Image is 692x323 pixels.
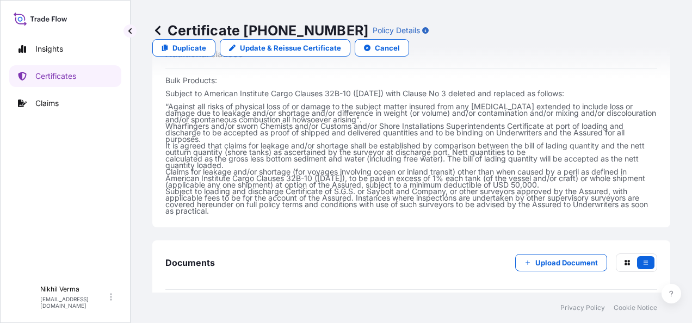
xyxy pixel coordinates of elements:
p: Bulk Products: Subject to American Institute Cargo Clauses 32B-10 ([DATE]) with Clause No 3 delet... [165,77,657,214]
a: Insights [9,38,121,60]
a: Certificates [9,65,121,87]
a: Duplicate [152,39,215,57]
p: Insights [35,44,63,54]
p: Nikhil Verma [40,285,108,294]
a: Cookie Notice [614,303,657,312]
span: N [21,291,29,302]
p: Duplicate [172,42,206,53]
p: Cancel [375,42,400,53]
span: Documents [165,257,215,268]
p: Update & Reissue Certificate [240,42,341,53]
button: Upload Document [515,254,607,271]
p: Upload Document [535,257,598,268]
p: Certificates [35,71,76,82]
p: Certificate [PHONE_NUMBER] [152,22,368,39]
p: [EMAIL_ADDRESS][DOMAIN_NAME] [40,296,108,309]
a: Privacy Policy [560,303,605,312]
p: Policy Details [373,25,420,36]
p: Claims [35,98,59,109]
a: Update & Reissue Certificate [220,39,350,57]
a: Claims [9,92,121,114]
button: Cancel [355,39,409,57]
